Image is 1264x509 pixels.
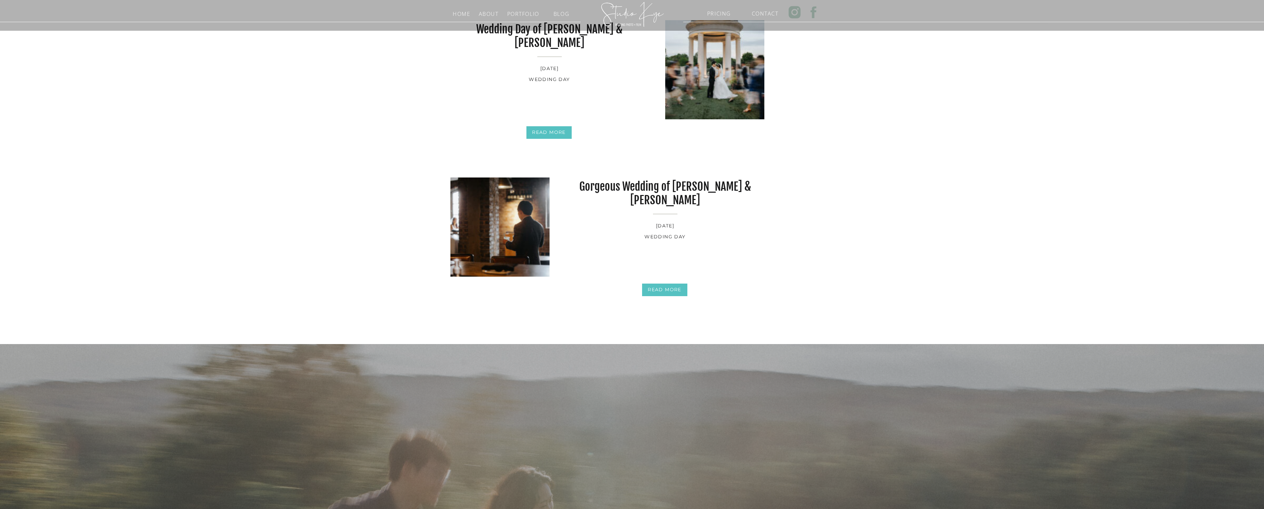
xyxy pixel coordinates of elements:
a: Gorgeous Wedding of [PERSON_NAME] & [PERSON_NAME] [579,179,751,207]
a: Wedding Day of [PERSON_NAME] & [PERSON_NAME] [476,22,623,50]
a: REad More [527,128,571,138]
a: Contact [752,9,777,15]
a: Wedding Day [644,234,685,240]
a: Home [449,9,475,16]
a: PRICING [707,9,732,15]
a: Wedding Day of Janice & Paul [665,20,764,119]
a: REad More [643,286,687,295]
h3: [DATE] [450,64,649,73]
h3: [DATE] [566,222,764,230]
a: Portfolio [507,9,537,16]
a: About [477,9,500,16]
a: Gorgeous Wedding of Yejin & Dahyun [450,177,550,277]
a: Wedding Day [529,76,570,82]
a: Blog [547,9,577,16]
